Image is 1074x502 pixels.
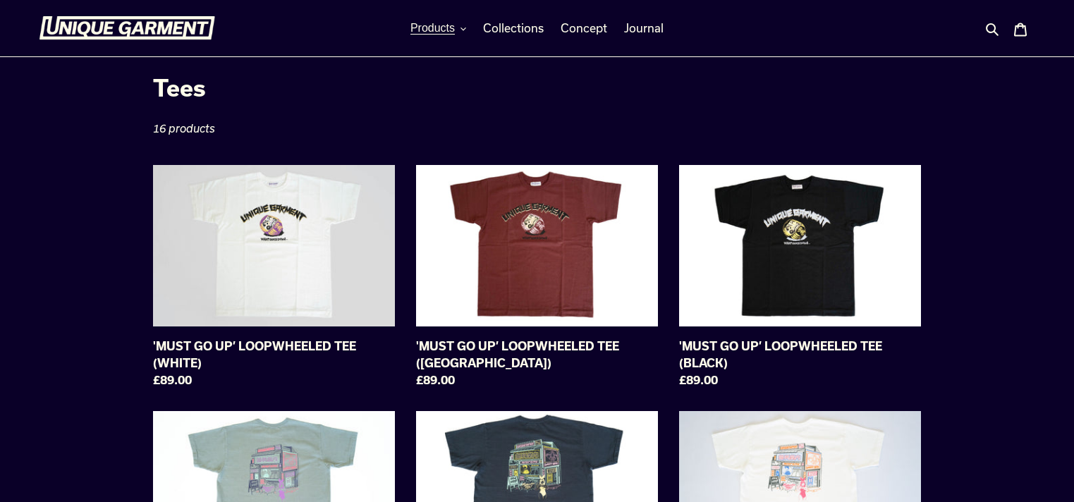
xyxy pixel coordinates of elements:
[554,18,614,39] a: Concept
[617,18,671,39] a: Journal
[410,22,455,35] span: Products
[153,74,206,101] span: Tees
[561,21,607,35] span: Concept
[624,21,664,35] span: Journal
[483,21,544,35] span: Collections
[39,16,215,40] img: Unique Garment
[403,18,473,39] button: Products
[153,122,215,135] span: 16 products
[476,18,551,39] a: Collections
